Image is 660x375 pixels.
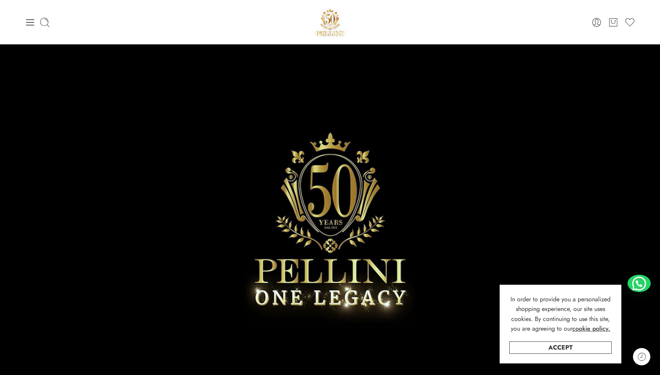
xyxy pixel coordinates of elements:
[510,295,611,333] span: In order to provide you a personalized shopping experience, our site uses cookies. By continuing ...
[624,17,635,28] a: Wishlist
[591,17,602,28] a: Login / Register
[313,6,347,39] a: Pellini -
[608,17,619,28] a: Cart
[313,6,347,39] img: Pellini
[572,324,610,334] a: cookie policy.
[509,341,612,354] a: Accept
